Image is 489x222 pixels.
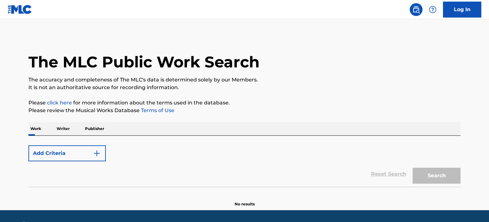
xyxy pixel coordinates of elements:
a: click here [47,100,72,106]
p: Please review the Musical Works Database [28,107,461,114]
div: Help [426,3,439,16]
h1: The MLC Public Work Search [28,52,260,72]
p: It is not an authoritative source for recording information. [28,84,461,91]
img: search [412,6,420,13]
img: MLC Logo [8,5,32,14]
p: Writer [55,122,72,135]
img: help [429,6,437,13]
p: Please for more information about the terms used in the database. [28,99,461,107]
p: Work [28,122,43,135]
a: Terms of Use [140,107,175,113]
p: No results [235,194,255,207]
p: The accuracy and completeness of The MLC's data is determined solely by our Members. [28,76,461,84]
img: 9d2ae6d4665cec9f34b9.svg [93,149,101,157]
button: Add Criteria [28,145,106,161]
a: Log In [443,2,481,18]
p: Publisher [83,122,106,135]
a: Public Search [410,3,423,16]
form: Search Form [28,142,461,187]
